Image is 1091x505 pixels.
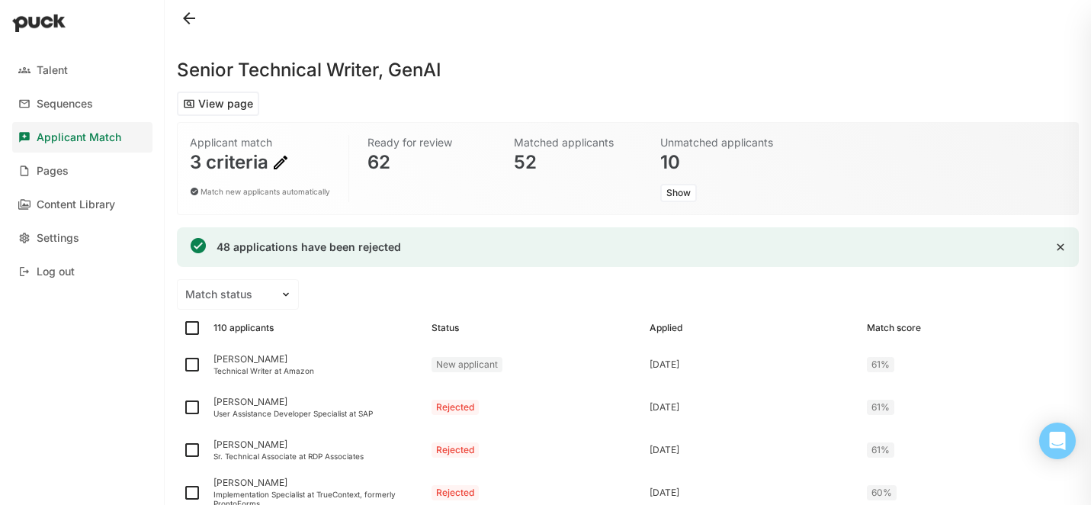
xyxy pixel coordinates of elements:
[12,189,152,220] a: Content Library
[432,357,502,372] div: New applicant
[213,439,419,450] div: [PERSON_NAME]
[213,397,419,407] div: [PERSON_NAME]
[12,223,152,253] a: Settings
[12,88,152,119] a: Sequences
[432,442,479,458] div: Rejected
[190,184,330,199] div: Match new applicants automatically
[432,323,459,333] div: Status
[650,402,855,413] div: [DATE]
[12,156,152,186] a: Pages
[867,442,894,458] div: 61%
[190,153,330,172] div: 3 criteria
[37,198,115,211] div: Content Library
[213,366,419,375] div: Technical Writer at Amazon
[650,445,855,455] div: [DATE]
[660,135,785,150] div: Unmatched applicants
[217,240,401,255] div: 48 applications have been rejected
[190,135,330,150] div: Applicant match
[367,135,493,150] div: Ready for review
[213,323,274,333] div: 110 applicants
[213,409,419,418] div: User Assistance Developer Specialist at SAP
[660,153,785,172] div: 10
[650,323,682,333] div: Applied
[514,153,639,172] div: 52
[213,452,419,461] div: Sr. Technical Associate at RDP Associates
[867,357,894,372] div: 61%
[432,400,479,415] div: Rejected
[213,354,419,365] div: [PERSON_NAME]
[432,485,479,500] div: Rejected
[177,92,259,116] button: View page
[177,61,441,79] h1: Senior Technical Writer, GenAI
[367,153,493,172] div: 62
[867,485,897,500] div: 60%
[12,122,152,153] a: Applicant Match
[37,165,69,178] div: Pages
[867,323,921,333] div: Match score
[514,135,639,150] div: Matched applicants
[37,131,121,144] div: Applicant Match
[213,478,419,488] div: [PERSON_NAME]
[867,400,894,415] div: 61%
[37,64,68,77] div: Talent
[660,184,697,202] button: Show
[1039,423,1076,459] div: Open Intercom Messenger
[650,487,855,498] div: [DATE]
[650,359,855,370] div: [DATE]
[37,265,75,278] div: Log out
[37,98,93,111] div: Sequences
[12,55,152,85] a: Talent
[37,232,79,245] div: Settings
